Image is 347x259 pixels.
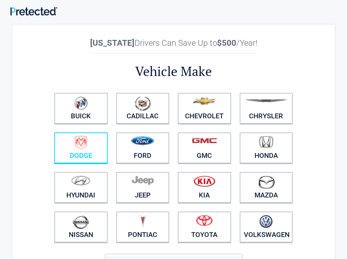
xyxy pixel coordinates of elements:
[54,93,108,124] a: Buick
[75,136,87,149] img: dodge
[71,175,90,185] img: hyundai
[240,212,293,242] a: Volkswagen
[10,7,57,15] img: Main Logo
[178,172,231,203] a: Kia
[54,212,108,242] a: Nissan
[54,172,108,203] a: Hyundai
[240,132,293,163] a: Honda
[74,96,88,110] img: buick
[217,38,236,48] b: $500
[139,215,146,228] img: pontiac
[245,99,287,102] img: chrysler
[194,175,215,187] img: kia
[73,215,89,229] img: nissan
[50,63,297,80] h2: Vehicle Make
[135,96,151,111] img: cadillac
[259,215,273,228] img: volkswagen
[178,212,231,242] a: Toyota
[259,136,273,148] img: honda
[50,38,297,48] h2: Drivers Can Save Up to /Year
[178,93,231,124] a: Chevrolet
[116,132,170,163] a: Ford
[116,93,170,124] a: Cadillac
[192,138,217,143] img: gmc
[131,136,154,145] img: ford
[116,212,170,242] a: Pontiac
[196,215,213,226] img: toyota
[116,172,170,203] a: Jeep
[178,132,231,163] a: GMC
[240,93,293,124] a: Chrysler
[240,172,293,203] a: Mazda
[54,132,108,163] a: Dodge
[132,175,154,185] img: jeep
[193,97,216,105] img: chevrolet
[90,38,134,48] b: [US_STATE]
[258,175,275,189] img: mazda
